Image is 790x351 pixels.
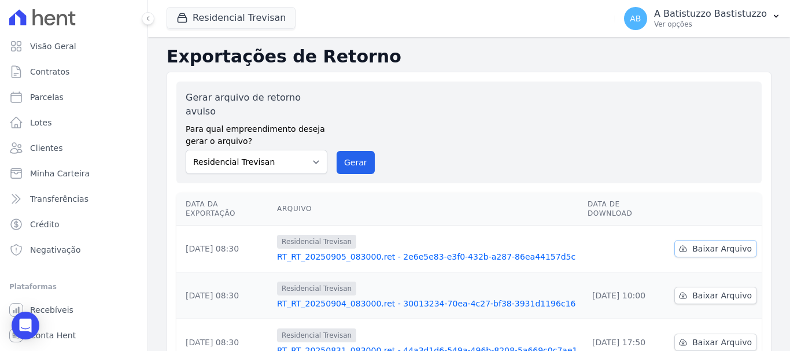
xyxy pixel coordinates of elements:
button: AB A Batistuzzo Bastistuzzo Ver opções [615,2,790,35]
a: Recebíveis [5,298,143,322]
a: Baixar Arquivo [674,334,757,351]
span: Baixar Arquivo [692,337,752,348]
a: Visão Geral [5,35,143,58]
a: Negativação [5,238,143,261]
span: Contratos [30,66,69,77]
span: Recebíveis [30,304,73,316]
span: Residencial Trevisan [277,328,356,342]
p: A Batistuzzo Bastistuzzo [654,8,767,20]
span: AB [630,14,641,23]
span: Lotes [30,117,52,128]
td: [DATE] 08:30 [176,272,272,319]
a: Baixar Arquivo [674,240,757,257]
h2: Exportações de Retorno [167,46,771,67]
a: Lotes [5,111,143,134]
span: Negativação [30,244,81,256]
a: Clientes [5,136,143,160]
th: Data da Exportação [176,193,272,226]
a: Conta Hent [5,324,143,347]
a: RT_RT_20250904_083000.ret - 30013234-70ea-4c27-bf38-3931d1196c16 [277,298,578,309]
a: Baixar Arquivo [674,287,757,304]
span: Conta Hent [30,330,76,341]
span: Visão Geral [30,40,76,52]
span: Minha Carteira [30,168,90,179]
div: Plataformas [9,280,138,294]
span: Clientes [30,142,62,154]
th: Arquivo [272,193,583,226]
span: Residencial Trevisan [277,235,356,249]
a: RT_RT_20250905_083000.ret - 2e6e5e83-e3f0-432b-a287-86ea44157d5c [277,251,578,263]
span: Transferências [30,193,88,205]
span: Crédito [30,219,60,230]
button: Residencial Trevisan [167,7,296,29]
span: Parcelas [30,91,64,103]
label: Gerar arquivo de retorno avulso [186,91,327,119]
span: Baixar Arquivo [692,290,752,301]
td: [DATE] 08:30 [176,226,272,272]
a: Parcelas [5,86,143,109]
td: [DATE] 10:00 [583,272,670,319]
label: Para qual empreendimento deseja gerar o arquivo? [186,119,327,147]
button: Gerar [337,151,375,174]
a: Transferências [5,187,143,210]
span: Residencial Trevisan [277,282,356,295]
a: Minha Carteira [5,162,143,185]
th: Data de Download [583,193,670,226]
a: Contratos [5,60,143,83]
a: Crédito [5,213,143,236]
div: Open Intercom Messenger [12,312,39,339]
span: Baixar Arquivo [692,243,752,254]
p: Ver opções [654,20,767,29]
